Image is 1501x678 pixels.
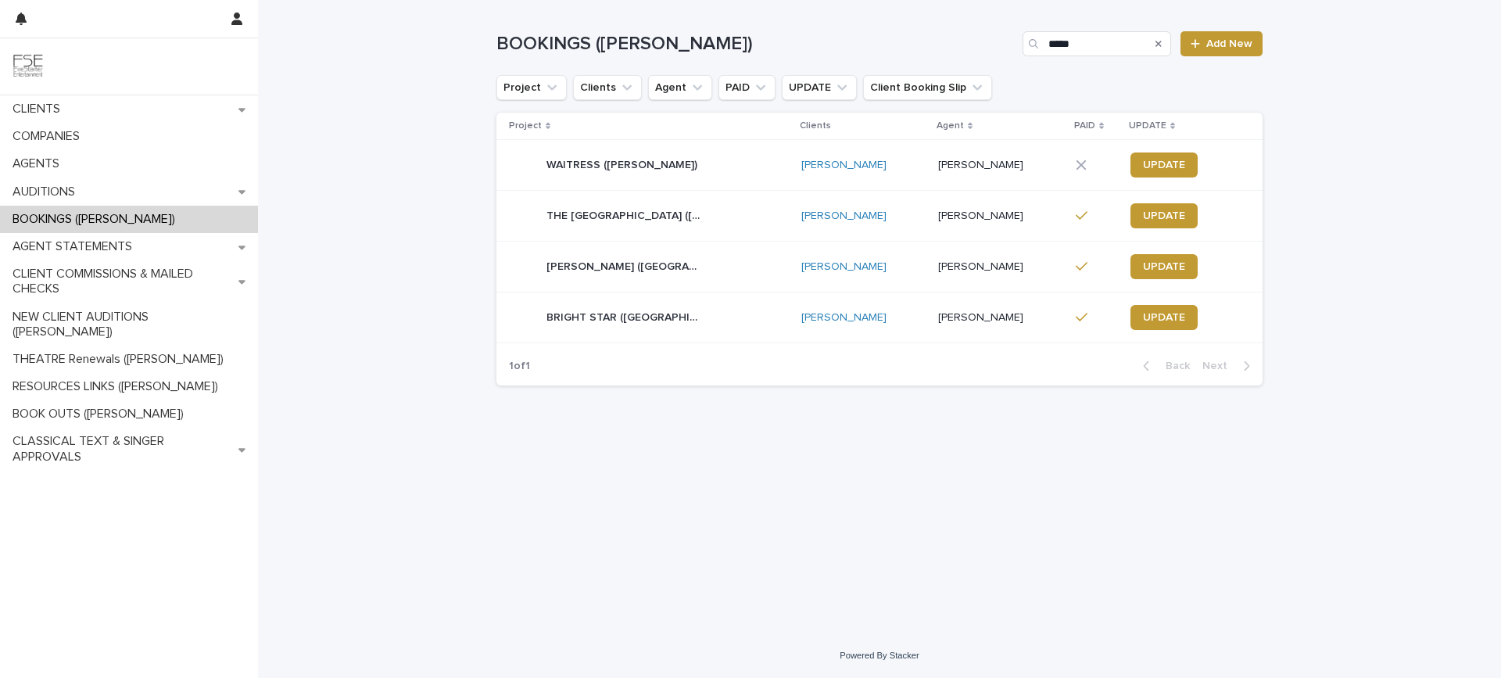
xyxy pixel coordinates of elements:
[6,156,72,171] p: AGENTS
[782,75,857,100] button: UPDATE
[496,292,1263,343] tr: BRIGHT STAR ([GEOGRAPHIC_DATA])BRIGHT STAR ([GEOGRAPHIC_DATA]) [PERSON_NAME] [PERSON_NAME]UPDATE
[496,75,567,100] button: Project
[801,311,887,325] a: [PERSON_NAME]
[1130,359,1196,373] button: Back
[6,102,73,117] p: CLIENTS
[801,260,887,274] a: [PERSON_NAME]
[496,33,1016,56] h1: BOOKINGS ([PERSON_NAME])
[6,212,188,227] p: BOOKINGS ([PERSON_NAME])
[546,156,700,172] p: WAITRESS ([PERSON_NAME])
[6,434,238,464] p: CLASSICAL TEXT & SINGER APPROVALS
[496,242,1263,292] tr: [PERSON_NAME] ([GEOGRAPHIC_DATA])[PERSON_NAME] ([GEOGRAPHIC_DATA]) [PERSON_NAME] [PERSON_NAME]UPDATE
[6,379,231,394] p: RESOURCES LINKS ([PERSON_NAME])
[546,206,706,223] p: THE SECRET GARDEN (Georgetown Palace Theatre)
[496,140,1263,191] tr: WAITRESS ([PERSON_NAME])WAITRESS ([PERSON_NAME]) [PERSON_NAME] [PERSON_NAME]UPDATE
[840,651,919,660] a: Powered By Stacker
[6,310,258,339] p: NEW CLIENT AUDITIONS ([PERSON_NAME])
[938,159,1062,172] p: [PERSON_NAME]
[938,311,1062,325] p: [PERSON_NAME]
[496,191,1263,242] tr: THE [GEOGRAPHIC_DATA] ([GEOGRAPHIC_DATA])THE [GEOGRAPHIC_DATA] ([GEOGRAPHIC_DATA]) [PERSON_NAME] ...
[6,129,92,144] p: COMPANIES
[13,51,44,82] img: 9JgRvJ3ETPGCJDhvPVA5
[1130,254,1198,279] a: UPDATE
[6,267,238,296] p: CLIENT COMMISSIONS & MAILED CHECKS
[937,117,964,135] p: Agent
[546,308,706,325] p: BRIGHT STAR ([GEOGRAPHIC_DATA])
[496,347,543,386] p: 1 of 1
[1130,203,1198,228] a: UPDATE
[938,210,1062,223] p: [PERSON_NAME]
[6,185,88,199] p: AUDITIONS
[718,75,776,100] button: PAID
[546,257,706,274] p: SWEENEY TODD (GEORGETOWN)
[6,407,196,422] p: BOOK OUTS ([PERSON_NAME])
[801,210,887,223] a: [PERSON_NAME]
[1130,305,1198,330] a: UPDATE
[1143,160,1185,170] span: UPDATE
[6,239,145,254] p: AGENT STATEMENTS
[938,260,1062,274] p: [PERSON_NAME]
[1023,31,1171,56] input: Search
[1074,117,1095,135] p: PAID
[6,352,236,367] p: THEATRE Renewals ([PERSON_NAME])
[509,117,542,135] p: Project
[1206,38,1252,49] span: Add New
[573,75,642,100] button: Clients
[1156,361,1190,371] span: Back
[1196,359,1263,373] button: Next
[1180,31,1263,56] a: Add New
[648,75,712,100] button: Agent
[863,75,992,100] button: Client Booking Slip
[800,117,831,135] p: Clients
[1143,261,1185,272] span: UPDATE
[1129,117,1166,135] p: UPDATE
[1143,312,1185,323] span: UPDATE
[801,159,887,172] a: [PERSON_NAME]
[1202,361,1237,371] span: Next
[1143,210,1185,221] span: UPDATE
[1130,152,1198,178] a: UPDATE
